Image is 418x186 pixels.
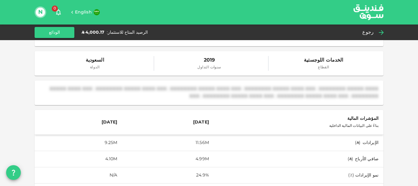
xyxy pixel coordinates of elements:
span: السعودية [86,56,104,65]
div: بناءً على البيانات المالية الداخلية [219,122,379,130]
span: سنوات التداول [197,65,221,71]
span: English [75,10,92,14]
td: 4.10M [35,151,122,167]
td: نمو الإيرادات (٪) [214,167,383,184]
img: flag-sa.b9a346574cdc8950dd34b50780441f57.svg [94,9,100,15]
td: 9.25M [35,135,122,151]
span: 2019 [197,56,221,65]
span: الإيرادات [363,141,379,145]
th: [DATE] [122,110,214,135]
td: 11.56M [122,135,214,151]
span: 0 [52,6,58,12]
button: الودائع [35,27,74,38]
span: القطاع [304,65,343,71]
button: question [6,165,21,180]
img: logo [345,0,391,24]
div: XXXXX XXXX XXX : XXXXXXXX XXXXX XXXX XXX : XXXXXXXX XXXXX XXXX XXX : XXXXXXXX XXXXX XXXX XXX : XX... [39,85,379,100]
span: صافي الأرباح [355,157,379,161]
span: الخدمات اللوجستية [304,56,343,65]
th: [DATE] [35,110,122,135]
button: N [36,8,45,17]
span: ( ʢ ) [348,157,353,161]
div: الرصيد المتاح للاستثمار : [107,29,148,36]
button: 0 [52,6,65,18]
td: 4.99M [122,151,214,167]
div: المؤشرات المالية [219,115,379,122]
a: logo [353,0,383,24]
span: الدولة [86,65,104,71]
td: N/A [35,167,122,184]
span: ( ʢ ) [355,141,360,145]
td: 24.9% [122,167,214,184]
span: رجوع [362,28,374,37]
div: ʢ 4,000.17 [82,29,104,36]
